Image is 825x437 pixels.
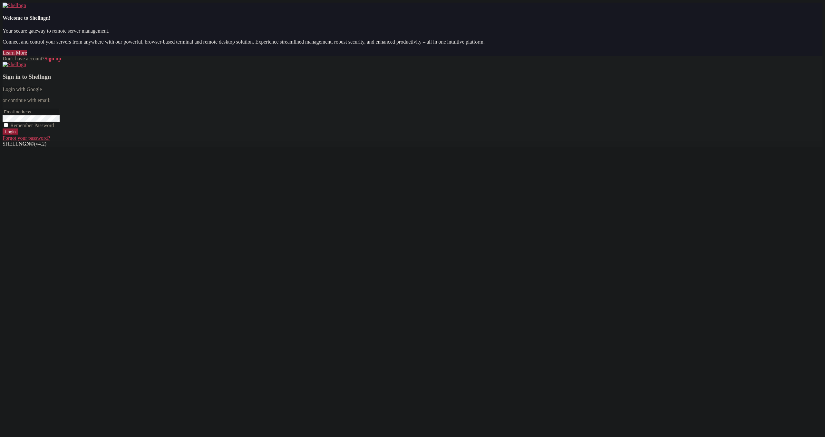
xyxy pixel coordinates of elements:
span: SHELL © [3,141,46,147]
a: Forgot your password? [3,135,50,141]
p: Connect and control your servers from anywhere with our powerful, browser-based terminal and remo... [3,39,822,45]
input: Login [3,128,18,135]
h4: Welcome to Shellngn! [3,15,822,21]
img: Shellngn [3,3,26,8]
span: Remember Password [10,123,54,128]
span: 4.2.0 [34,141,47,147]
input: Email address [3,108,60,115]
a: Sign up [44,56,61,61]
p: Your secure gateway to remote server management. [3,28,822,34]
a: Login with Google [3,86,42,92]
b: NGN [19,141,30,147]
p: or continue with email: [3,97,822,103]
h3: Sign in to Shellngn [3,73,822,80]
div: Don't have account? [3,56,822,62]
input: Remember Password [4,123,8,127]
a: Learn More [3,50,27,56]
img: Shellngn [3,62,26,67]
